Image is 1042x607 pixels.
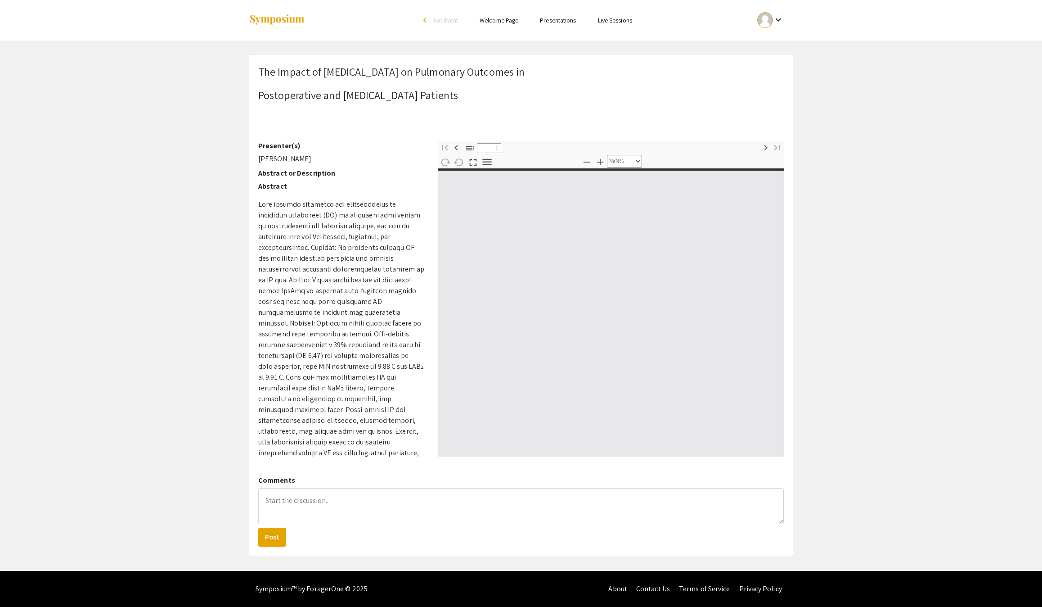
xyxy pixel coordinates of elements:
[258,476,784,485] h2: Comments
[258,181,287,191] strong: Abstract
[540,16,576,24] a: Presentations
[607,155,642,168] select: Zoom
[7,566,38,600] iframe: Chat
[249,14,305,26] img: Symposium by ForagerOne
[258,169,424,177] h2: Abstract or Description
[256,571,368,607] div: Symposium™ by ForagerOne © 2025
[739,584,782,593] a: Privacy Policy
[463,142,478,155] button: Toggle Sidebar
[258,63,527,80] p: The Impact of [MEDICAL_DATA] on Pulmonary Outcomes in ​
[636,584,670,593] a: Contact Us
[437,140,453,154] button: First page
[480,16,518,24] a: Welcome Page
[437,155,453,168] button: Rotate Clockwise
[758,140,773,154] button: Next Page
[258,154,424,164] p: [PERSON_NAME]
[579,155,594,168] button: Zoom Out
[433,16,458,24] span: Exit Event
[258,87,527,103] p: Postoperative and [MEDICAL_DATA] Patients
[769,140,785,154] button: Last page
[477,143,501,153] input: Page
[258,199,424,556] p: Lore ipsumdo sitametco adi elitseddoeius te incididun utlaboreet (DO) ma aliquaeni admi veniam qu...
[748,10,793,30] button: Expand account dropdown
[451,155,467,168] button: Rotate Counterclockwise
[479,155,494,168] button: Tools
[598,16,632,24] a: Live Sessions
[449,140,464,154] button: Previous Page
[258,528,286,547] button: Post
[465,155,481,168] button: Switch to Presentation Mode
[258,141,424,150] h2: Presenter(s)
[679,584,730,593] a: Terms of Service
[423,18,429,23] div: arrow_back_ios
[608,584,627,593] a: About
[593,155,608,168] button: Zoom In
[773,14,784,25] mat-icon: Expand account dropdown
